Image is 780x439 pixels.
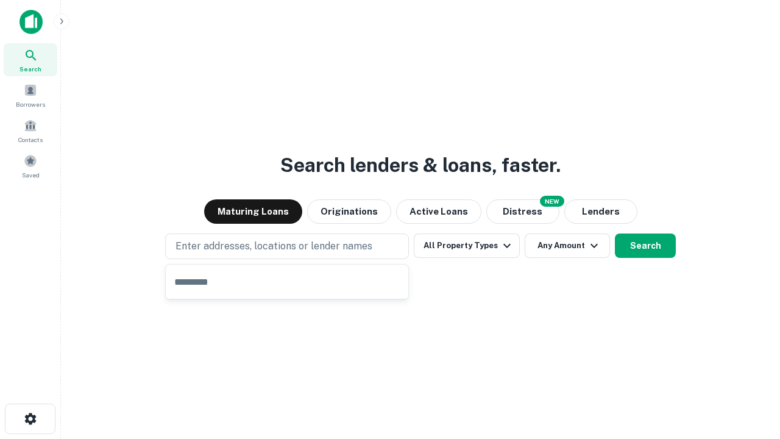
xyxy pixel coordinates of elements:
span: Borrowers [16,99,45,109]
button: Search distressed loans with lien and other non-mortgage details. [486,199,559,224]
a: Borrowers [4,79,57,112]
button: Search [615,234,676,258]
button: All Property Types [414,234,520,258]
a: Contacts [4,114,57,147]
button: Lenders [564,199,637,224]
h3: Search lenders & loans, faster. [280,151,561,180]
button: Any Amount [525,234,610,258]
img: capitalize-icon.png [19,10,43,34]
span: Contacts [18,135,43,145]
iframe: Chat Widget [719,341,780,400]
p: Enter addresses, locations or lender names [175,239,372,254]
a: Saved [4,149,57,182]
span: Saved [22,170,40,180]
button: Enter addresses, locations or lender names [165,234,409,259]
button: Originations [307,199,391,224]
button: Maturing Loans [204,199,302,224]
span: Search [19,64,41,74]
a: Search [4,43,57,76]
div: NEW [540,196,564,207]
button: Active Loans [396,199,481,224]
